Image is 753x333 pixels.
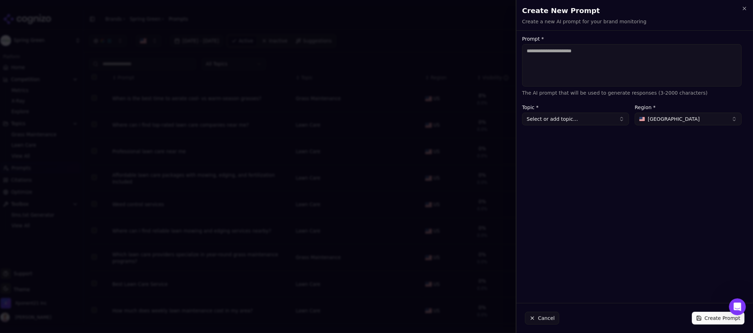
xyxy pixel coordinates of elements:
[522,105,629,110] label: Topic *
[525,312,559,325] button: Cancel
[522,36,742,41] label: Prompt *
[44,7,66,12] h1: Cognizo
[648,115,700,123] span: [GEOGRAPHIC_DATA]
[34,231,39,237] button: Upload attachment
[522,6,747,16] h2: Create New Prompt
[45,231,50,237] button: Start recording
[5,3,18,16] button: go back
[110,3,124,16] button: Home
[22,231,28,237] button: Gif picker
[692,312,745,325] button: Create Prompt
[124,3,137,16] div: Close
[635,105,742,110] label: Region *
[522,89,742,96] p: The AI prompt that will be used to generate responses (3-2000 characters)
[30,4,41,15] img: Profile image for Deniz
[20,4,31,15] img: Profile image for Alp
[639,117,645,121] img: United States
[522,18,646,25] p: Create a new AI prompt for your brand monitoring
[11,231,17,237] button: Emoji picker
[6,216,135,228] textarea: Message…
[522,113,629,125] button: Select or add topic...
[121,228,132,240] button: Send a message…
[729,298,746,315] iframe: Intercom live chat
